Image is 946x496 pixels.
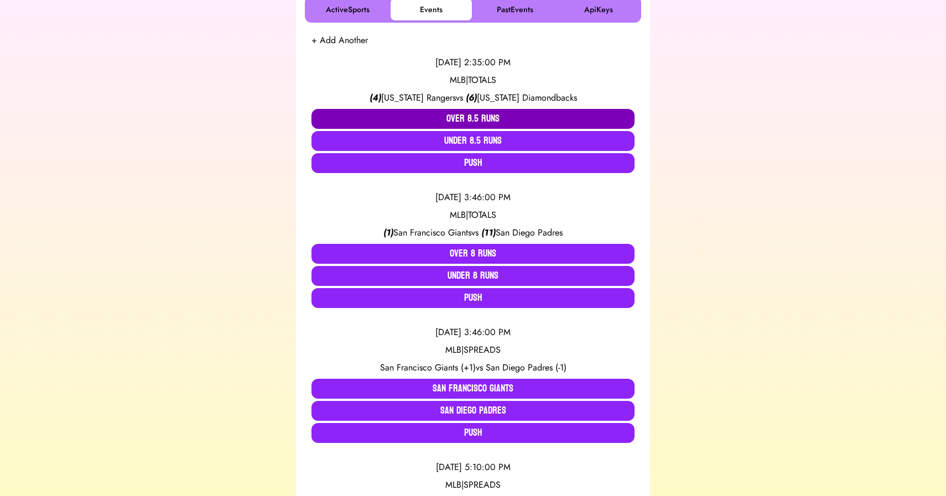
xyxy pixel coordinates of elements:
div: vs [311,361,635,374]
span: ( 11 ) [481,226,496,239]
div: MLB | SPREADS [311,343,635,357]
button: Under 8 Runs [311,266,635,286]
button: Push [311,288,635,308]
button: Over 8 Runs [311,244,635,264]
button: Over 8.5 Runs [311,109,635,129]
div: MLB | TOTALS [311,74,635,87]
span: ( 6 ) [466,91,477,104]
button: Push [311,153,635,173]
div: MLB | SPREADS [311,478,635,492]
div: [DATE] 3:46:00 PM [311,326,635,339]
button: San Francisco Giants [311,379,635,399]
div: [DATE] 3:46:00 PM [311,191,635,204]
span: ( 4 ) [370,91,381,104]
button: + Add Another [311,34,368,47]
span: San Diego Padres [496,226,563,239]
div: [DATE] 5:10:00 PM [311,461,635,474]
div: MLB | TOTALS [311,208,635,222]
button: Push [311,423,635,443]
span: San Diego Padres (-1) [486,361,566,374]
span: San Francisco Giants (+1) [380,361,476,374]
span: San Francisco Giants [393,226,471,239]
span: [US_STATE] Diamondbacks [477,91,577,104]
span: ( 1 ) [383,226,393,239]
div: [DATE] 2:35:00 PM [311,56,635,69]
div: vs [311,226,635,239]
button: San Diego Padres [311,401,635,421]
span: [US_STATE] Rangers [381,91,456,104]
button: Under 8.5 Runs [311,131,635,151]
div: vs [311,91,635,105]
